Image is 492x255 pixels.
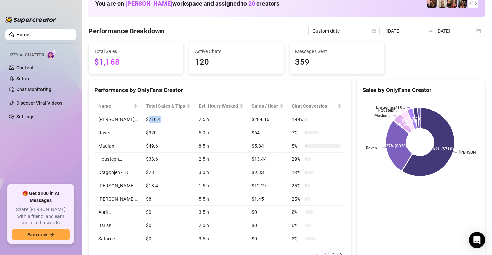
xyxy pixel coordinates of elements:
td: Dragonjen710… [94,166,142,179]
h4: Performance Breakdown [88,26,164,36]
img: AI Chatter [47,49,57,59]
a: Discover Viral Videos [16,100,62,106]
a: Content [16,65,34,70]
span: Sales / Hour [252,102,278,110]
td: $8 [142,192,194,206]
td: $28 [142,166,194,179]
span: $1,168 [94,56,178,69]
span: 13 % [292,169,303,176]
span: Messages Sent [295,48,379,55]
span: to [428,28,434,34]
th: Name [94,100,142,113]
td: April… [94,206,142,219]
span: 🎁 Get $100 in AI Messages [12,190,70,204]
span: Share [PERSON_NAME] with a friend, and earn unlimited rewards [12,206,70,226]
div: Sales by OnlyFans Creator [362,86,479,95]
td: $13.44 [248,153,288,166]
td: $0 [142,232,194,245]
span: arrow-right [50,232,54,237]
th: Sales / Hour [248,100,288,113]
a: Chat Monitoring [16,87,51,92]
td: $49.6 [142,139,194,153]
td: $0 [248,206,288,219]
span: 0 % [292,235,303,242]
input: Start date [387,27,425,35]
span: 0 % [292,208,303,216]
td: 3.0 h [194,166,248,179]
td: 5.0 h [194,126,248,139]
span: calendar [372,29,376,33]
td: $9.33 [248,166,288,179]
td: 3.5 h [194,232,248,245]
span: 25 % [292,195,303,203]
td: Raven… [94,126,142,139]
span: Custom date [312,26,376,36]
text: Dragonjen710… [376,105,405,110]
span: 100 % [292,116,303,123]
span: swap-right [428,28,434,34]
button: Earn nowarrow-right [12,229,70,240]
span: 25 % [292,182,303,189]
td: [PERSON_NAME]… [94,179,142,192]
text: Madian… [374,113,391,118]
th: Total Sales & Tips [142,100,194,113]
td: $0 [248,219,288,232]
td: [PERSON_NAME]… [94,113,142,126]
th: Chat Conversion [288,100,345,113]
span: Active Chats [195,48,278,55]
span: 359 [295,56,379,69]
td: $18.4 [142,179,194,192]
div: Open Intercom Messenger [469,232,485,248]
td: $284.16 [248,113,288,126]
td: $0 [248,232,288,245]
td: $1.45 [248,192,288,206]
td: 3.5 h [194,206,248,219]
text: Raven… [366,146,380,150]
td: 2.5 h [194,113,248,126]
span: 5 % [292,142,303,150]
td: 5.5 h [194,192,248,206]
td: 1.5 h [194,179,248,192]
text: Housteph… [378,108,398,113]
td: 2.0 h [194,219,248,232]
td: 8.5 h [194,139,248,153]
td: $0 [142,206,194,219]
span: 20 % [292,155,303,163]
td: $33.6 [142,153,194,166]
span: Name [98,102,132,110]
td: $12.27 [248,179,288,192]
span: 0 % [292,222,303,229]
td: $64 [248,126,288,139]
div: Est. Hours Worked [199,102,238,110]
td: 2.5 h [194,153,248,166]
td: $0 [142,219,194,232]
span: 7 % [292,129,303,136]
span: Total Sales & Tips [146,102,185,110]
input: End date [436,27,475,35]
span: Chat Conversion [292,102,336,110]
td: Madian… [94,139,142,153]
td: [PERSON_NAME]… [94,192,142,206]
span: Izzy AI Chatter [10,52,44,58]
td: $710.4 [142,113,194,126]
td: $5.84 [248,139,288,153]
span: 120 [195,56,278,69]
a: Setup [16,76,29,81]
span: Earn now [27,232,47,237]
a: Settings [16,114,34,119]
div: Performance by OnlyFans Creator [94,86,345,95]
span: Total Sales [94,48,178,55]
td: $320 [142,126,194,139]
td: Safaree… [94,232,142,245]
a: Home [16,32,29,37]
td: Housteph… [94,153,142,166]
img: logo-BBDzfeDw.svg [5,16,56,23]
td: ItsEssi… [94,219,142,232]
